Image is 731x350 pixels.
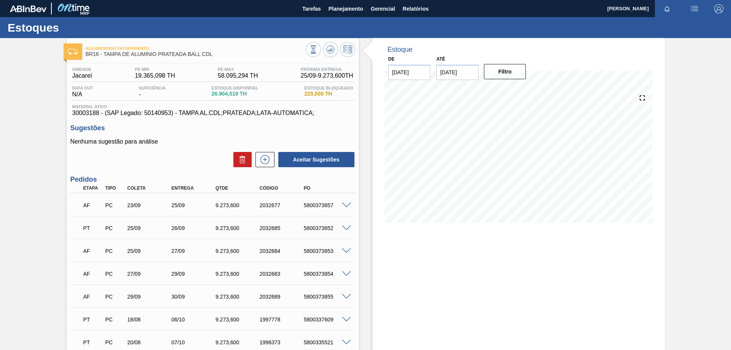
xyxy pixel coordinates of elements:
[86,46,306,51] span: Aguardando Faturamento
[125,271,175,277] div: 27/09/2025
[258,339,307,345] div: 1996373
[125,316,175,323] div: 18/08/2025
[72,67,92,72] span: Unidade
[70,124,355,132] h3: Sugestões
[81,197,104,214] div: Aguardando Faturamento
[252,152,275,167] div: Nova sugestão
[169,202,219,208] div: 25/09/2025
[302,271,351,277] div: 5800373854
[72,86,93,90] span: Data out
[103,202,126,208] div: Pedido de Compra
[135,72,175,79] span: 19.365,098 TH
[340,42,355,57] button: Programar Estoque
[103,271,126,277] div: Pedido de Compra
[258,225,307,231] div: 2032685
[329,4,363,13] span: Planejamento
[83,294,102,300] p: AF
[72,110,353,117] span: 30003188 - (SAP Legado: 50140953) - TAMPA AL.CDL;PRATEADA;LATA-AUTOMATICA;
[103,185,126,191] div: Tipo
[212,86,259,90] span: Estoque Disponível
[81,220,104,237] div: Pedido em Trânsito
[83,202,102,208] p: AF
[81,243,104,259] div: Aguardando Faturamento
[214,225,263,231] div: 9.273,600
[218,67,258,72] span: PE MAX
[125,185,175,191] div: Coleta
[103,248,126,254] div: Pedido de Compra
[81,311,104,328] div: Pedido em Trânsito
[301,67,353,72] span: Próxima Entrega
[83,248,102,254] p: AF
[169,339,219,345] div: 07/10/2025
[10,5,46,12] img: TNhmsLtSVTkK8tSr43FrP2fwEKptu5GPRR3wAAAABJRU5ErkJggg==
[103,225,126,231] div: Pedido de Compra
[436,65,479,80] input: dd/mm/yyyy
[68,49,78,54] img: Ícone
[72,104,353,109] span: Material ativo
[214,339,263,345] div: 9.273,600
[258,294,307,300] div: 2032689
[218,72,258,79] span: 58.095,294 TH
[214,248,263,254] div: 9.273,600
[214,271,263,277] div: 9.273,600
[714,4,723,13] img: Logout
[388,65,431,80] input: dd/mm/yyyy
[135,67,175,72] span: PE MIN
[258,271,307,277] div: 2032683
[302,248,351,254] div: 5800373853
[655,3,679,14] button: Notificações
[302,202,351,208] div: 5800373857
[86,51,306,57] span: BR16 - TAMPA DE ALUMÍNIO PRATEADA BALL CDL
[103,294,126,300] div: Pedido de Compra
[301,72,353,79] span: 25/09 - 9.273,600 TH
[403,4,429,13] span: Relatórios
[70,86,95,98] div: N/A
[258,248,307,254] div: 2032684
[103,316,126,323] div: Pedido de Compra
[304,91,353,97] span: 225,000 TH
[169,225,219,231] div: 26/09/2025
[212,91,259,97] span: 26.904,519 TH
[81,265,104,282] div: Aguardando Faturamento
[690,4,699,13] img: userActions
[278,152,354,167] button: Aceitar Sugestões
[81,288,104,305] div: Aguardando Faturamento
[302,225,351,231] div: 5800373852
[83,271,102,277] p: AF
[214,185,263,191] div: Qtde
[72,72,92,79] span: Jacareí
[83,316,102,323] p: PT
[169,294,219,300] div: 30/09/2025
[169,248,219,254] div: 27/09/2025
[103,339,126,345] div: Pedido de Compra
[169,185,219,191] div: Entrega
[139,86,166,90] span: Suficiência
[302,4,321,13] span: Tarefas
[70,138,355,145] p: Nenhuma sugestão para análise
[137,86,168,98] div: -
[304,86,353,90] span: Estoque Bloqueado
[275,151,355,168] div: Aceitar Sugestões
[83,339,102,345] p: PT
[83,225,102,231] p: PT
[214,316,263,323] div: 9.273,600
[258,185,307,191] div: Código
[81,185,104,191] div: Etapa
[125,225,175,231] div: 25/09/2025
[230,152,252,167] div: Excluir Sugestões
[388,46,413,54] div: Estoque
[125,248,175,254] div: 25/09/2025
[302,185,351,191] div: PO
[125,202,175,208] div: 23/09/2025
[306,42,321,57] button: Visão Geral dos Estoques
[258,202,307,208] div: 2032677
[323,42,338,57] button: Atualizar Gráfico
[436,56,445,62] label: Até
[302,316,351,323] div: 5800337609
[302,294,351,300] div: 5800373855
[70,176,355,184] h3: Pedidos
[8,23,143,32] h1: Estoques
[125,339,175,345] div: 20/08/2025
[169,271,219,277] div: 29/09/2025
[388,56,395,62] label: De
